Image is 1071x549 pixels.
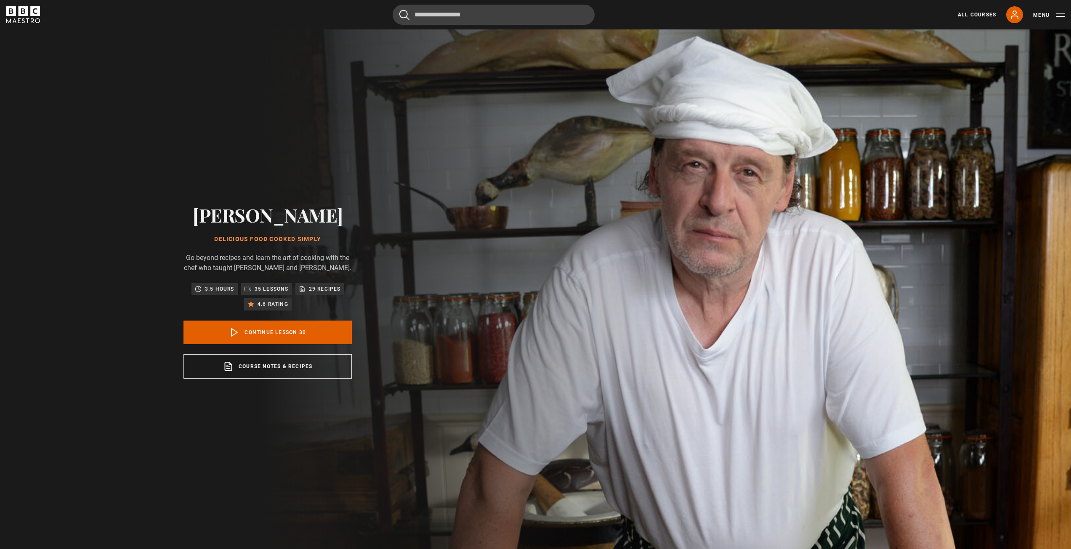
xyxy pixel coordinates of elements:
h2: [PERSON_NAME] [183,204,352,225]
a: Course notes & recipes [183,354,352,379]
p: Go beyond recipes and learn the art of cooking with the chef who taught [PERSON_NAME] and [PERSON... [183,253,352,273]
p: 3.5 hours [205,285,234,293]
h1: Delicious Food Cooked Simply [183,236,352,243]
a: All Courses [958,11,996,19]
a: Continue lesson 30 [183,321,352,344]
input: Search [393,5,595,25]
svg: BBC Maestro [6,6,40,23]
button: Submit the search query [399,10,409,20]
p: 4.6 rating [258,300,288,308]
button: Toggle navigation [1033,11,1065,19]
p: 29 recipes [309,285,341,293]
p: 35 lessons [255,285,289,293]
